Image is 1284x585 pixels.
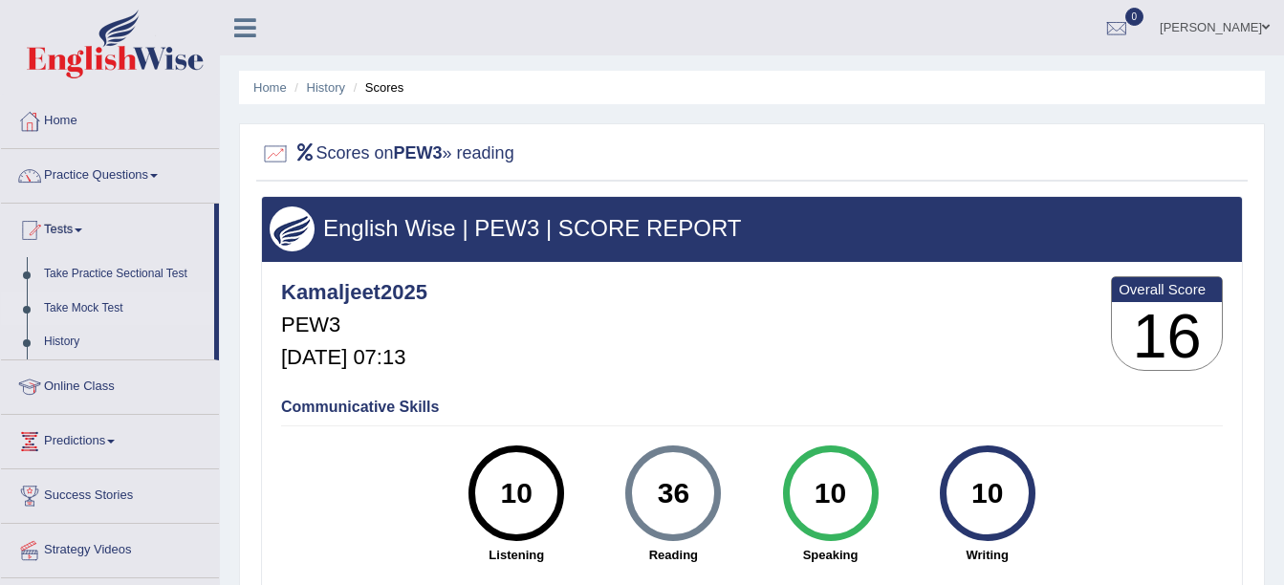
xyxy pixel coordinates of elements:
[261,140,514,168] h2: Scores on » reading
[35,292,214,326] a: Take Mock Test
[35,325,214,359] a: History
[281,399,1223,416] h4: Communicative Skills
[307,80,345,95] a: History
[270,206,315,251] img: wings.png
[482,453,552,533] div: 10
[795,453,865,533] div: 10
[281,314,427,336] h5: PEW3
[253,80,287,95] a: Home
[1,415,219,463] a: Predictions
[349,78,404,97] li: Scores
[35,257,214,292] a: Take Practice Sectional Test
[281,281,427,304] h4: Kamaljeet2025
[394,143,443,162] b: PEW3
[639,453,708,533] div: 36
[1,524,219,572] a: Strategy Videos
[1,204,214,251] a: Tests
[1,149,219,197] a: Practice Questions
[1,469,219,517] a: Success Stories
[952,453,1022,533] div: 10
[761,546,899,564] strong: Speaking
[1,95,219,142] a: Home
[1119,281,1215,297] b: Overall Score
[281,346,427,369] h5: [DATE] 07:13
[270,216,1234,241] h3: English Wise | PEW3 | SCORE REPORT
[604,546,742,564] strong: Reading
[919,546,1056,564] strong: Writing
[1125,8,1144,26] span: 0
[447,546,585,564] strong: Listening
[1112,302,1222,371] h3: 16
[1,360,219,408] a: Online Class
